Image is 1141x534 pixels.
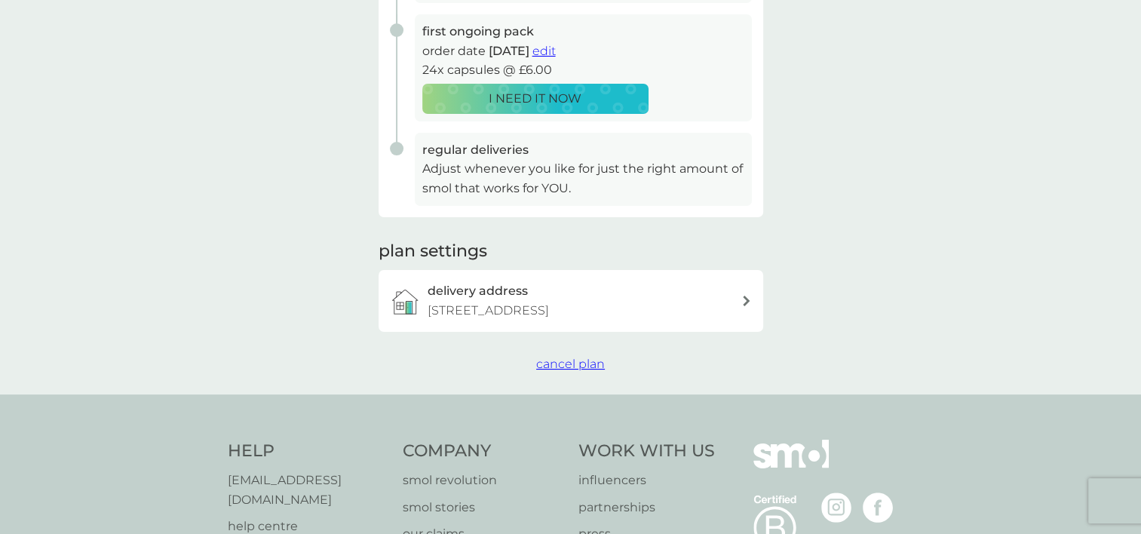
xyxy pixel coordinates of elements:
a: influencers [578,471,715,490]
h3: regular deliveries [422,140,744,160]
a: delivery address[STREET_ADDRESS] [379,270,763,331]
a: smol stories [403,498,563,517]
h3: first ongoing pack [422,22,744,41]
button: edit [532,41,556,61]
span: edit [532,44,556,58]
p: 24x capsules @ £6.00 [422,60,744,80]
img: smol [753,440,829,491]
h4: Company [403,440,563,463]
h2: plan settings [379,240,487,263]
h3: delivery address [428,281,528,301]
p: Adjust whenever you like for just the right amount of smol that works for YOU. [422,159,744,198]
img: visit the smol Instagram page [821,493,851,523]
span: cancel plan [536,357,605,371]
p: order date [422,41,744,61]
p: I NEED IT NOW [489,89,581,109]
span: [DATE] [489,44,529,58]
img: visit the smol Facebook page [863,493,893,523]
h4: Work With Us [578,440,715,463]
a: smol revolution [403,471,563,490]
p: [STREET_ADDRESS] [428,301,549,321]
a: partnerships [578,498,715,517]
button: I NEED IT NOW [422,84,649,114]
h4: Help [228,440,388,463]
button: cancel plan [536,354,605,374]
a: [EMAIL_ADDRESS][DOMAIN_NAME] [228,471,388,509]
